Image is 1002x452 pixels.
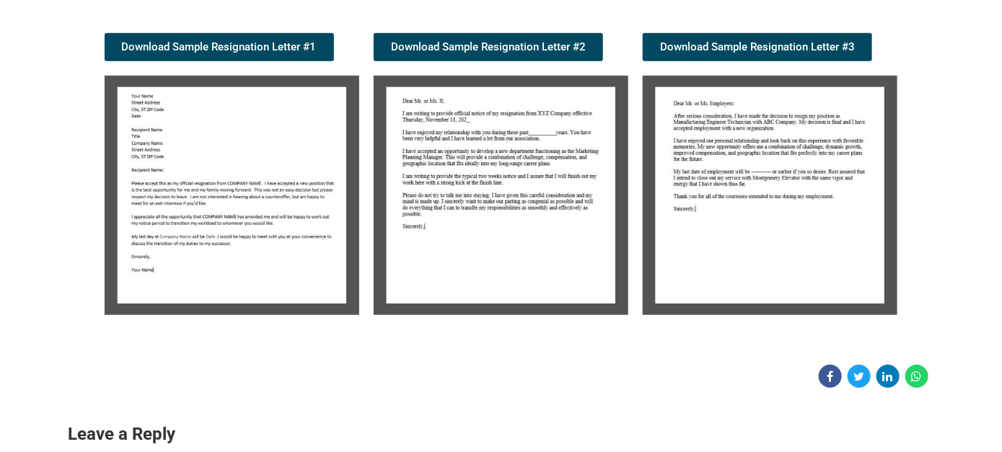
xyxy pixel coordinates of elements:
[876,365,900,388] a: Share on Linkedin
[391,42,586,53] span: Download Sample Resignation Letter #2
[905,365,928,388] a: Share on WhatsApp
[69,422,934,447] h3: Leave a Reply
[122,42,317,53] span: Download Sample Resignation Letter #1
[643,33,872,61] a: Download Sample Resignation Letter #3
[819,365,842,388] a: Share on Facebook
[848,365,871,388] a: Share on Twitter
[660,42,855,53] span: Download Sample Resignation Letter #3
[105,33,334,61] a: Download Sample Resignation Letter #1
[374,33,603,61] a: Download Sample Resignation Letter #2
